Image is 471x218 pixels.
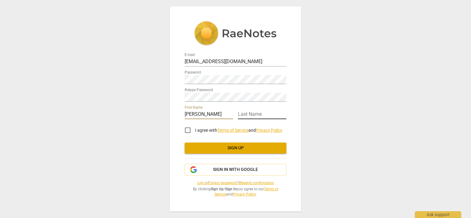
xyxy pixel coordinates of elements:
span: | | [185,180,286,186]
button: Sign up [185,143,286,154]
label: First Name [185,106,203,110]
label: Password [185,71,201,75]
a: Log in [197,181,207,185]
span: Sign in with Google [213,167,258,173]
div: Ask support [415,211,461,218]
button: Sign in with Google [185,164,286,176]
span: Sign up [190,145,281,151]
span: By clicking / you agree to our and . [185,187,286,197]
label: Retype Password [185,88,213,92]
b: Sign In [225,187,237,191]
a: Terms of Service [215,187,278,196]
label: E-mail [185,53,195,57]
b: Sign Up [211,187,223,191]
a: Terms of Service [217,128,248,133]
a: Forgot password? [208,181,239,185]
img: 5ac2273c67554f335776073100b6d88f.svg [194,21,277,46]
a: Privacy Policy [256,128,282,133]
a: Resend confirmation [240,181,274,185]
span: I agree with and [195,128,282,133]
a: Privacy Policy [233,192,256,196]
